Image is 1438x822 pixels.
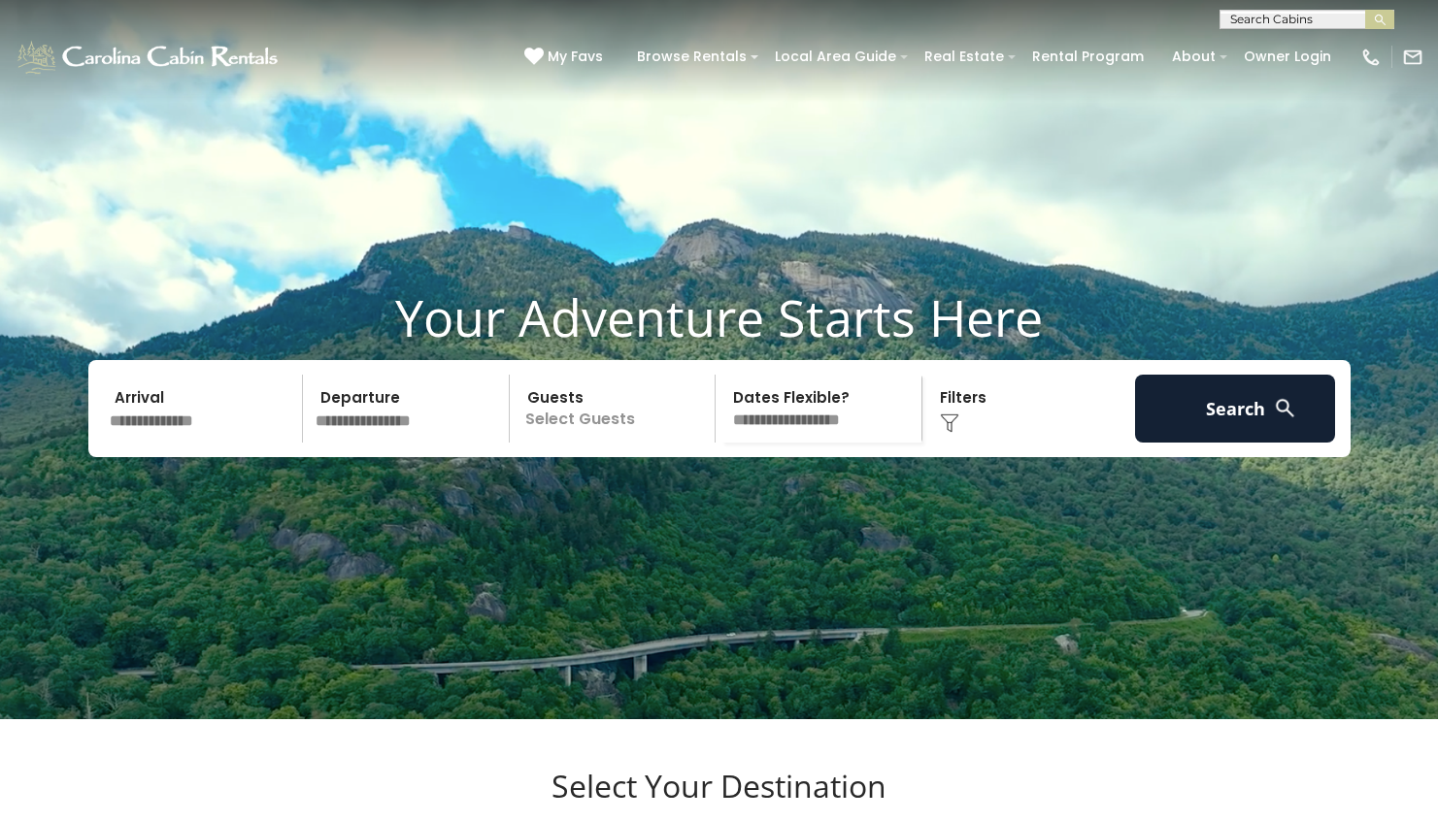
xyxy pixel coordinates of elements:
[516,375,716,443] p: Select Guests
[524,47,608,68] a: My Favs
[627,42,756,72] a: Browse Rentals
[15,38,284,77] img: White-1-1-2.png
[1022,42,1154,72] a: Rental Program
[915,42,1014,72] a: Real Estate
[1135,375,1336,443] button: Search
[1234,42,1341,72] a: Owner Login
[1162,42,1225,72] a: About
[1360,47,1382,68] img: phone-regular-white.png
[15,287,1423,347] h1: Your Adventure Starts Here
[1402,47,1423,68] img: mail-regular-white.png
[1273,396,1297,420] img: search-regular-white.png
[548,47,603,67] span: My Favs
[765,42,906,72] a: Local Area Guide
[940,413,959,433] img: filter--v1.png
